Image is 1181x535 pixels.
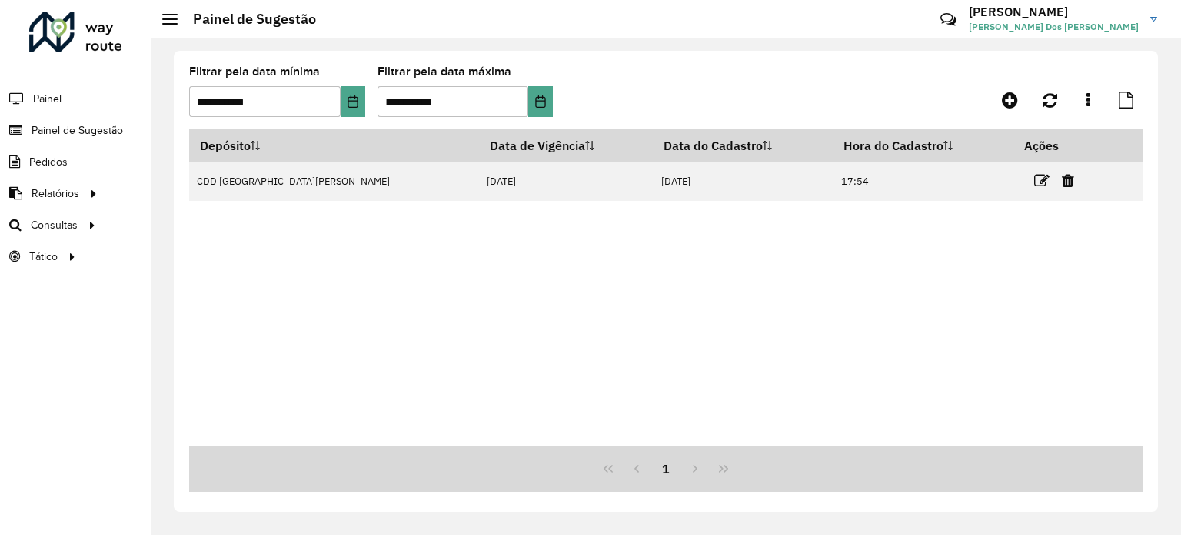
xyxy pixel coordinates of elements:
th: Hora do Cadastro [833,129,1014,162]
th: Data de Vigência [479,129,654,162]
th: Data do Cadastro [654,129,833,162]
td: 17:54 [833,162,1014,201]
span: Painel de Sugestão [32,122,123,139]
th: Ações [1014,129,1106,162]
h3: [PERSON_NAME] [969,5,1139,19]
span: Consultas [31,217,78,233]
span: Painel [33,91,62,107]
button: 1 [651,454,680,483]
span: [PERSON_NAME] Dos [PERSON_NAME] [969,20,1139,34]
a: Excluir [1062,170,1074,191]
span: Pedidos [29,154,68,170]
th: Depósito [189,129,479,162]
span: Relatórios [32,186,79,202]
label: Filtrar pela data máxima [378,62,511,81]
td: CDD [GEOGRAPHIC_DATA][PERSON_NAME] [189,162,479,201]
h2: Painel de Sugestão [178,11,316,28]
a: Contato Rápido [932,3,965,36]
button: Choose Date [341,86,365,117]
label: Filtrar pela data mínima [189,62,320,81]
a: Editar [1034,170,1050,191]
td: [DATE] [654,162,833,201]
button: Choose Date [528,86,553,117]
span: Tático [29,249,58,265]
td: [DATE] [479,162,654,201]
